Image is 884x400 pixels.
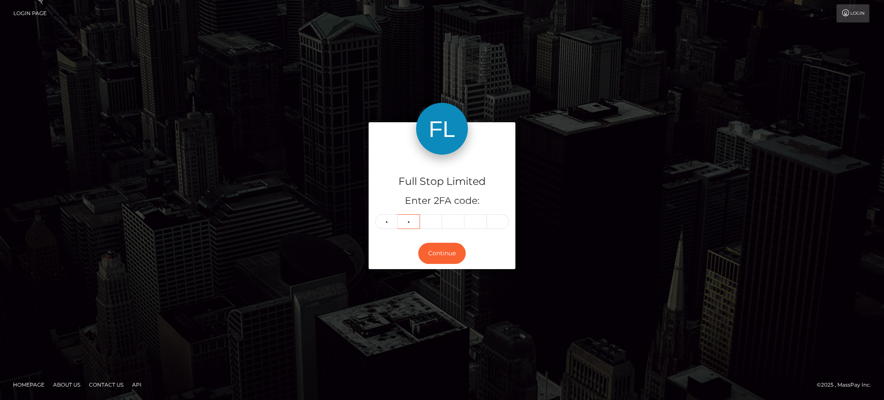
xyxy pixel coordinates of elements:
img: Full Stop Limited [416,103,468,155]
a: Contact Us [85,378,127,391]
div: © 2025 , MassPay Inc. [817,380,878,390]
a: Login [837,4,869,22]
a: Login Page [13,4,47,22]
a: Homepage [9,378,48,391]
h5: Enter 2FA code: [375,194,509,208]
button: Continue [418,243,466,264]
a: About Us [50,378,84,391]
h4: Full Stop Limited [375,174,509,189]
a: API [129,378,145,391]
